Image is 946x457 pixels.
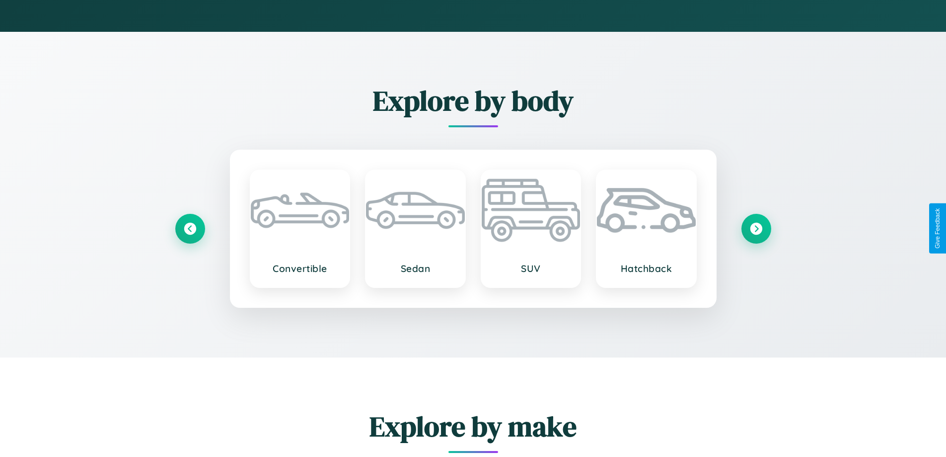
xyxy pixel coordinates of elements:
[607,263,686,274] h3: Hatchback
[376,263,455,274] h3: Sedan
[261,263,340,274] h3: Convertible
[175,407,771,446] h2: Explore by make
[492,263,571,274] h3: SUV
[175,82,771,120] h2: Explore by body
[934,208,941,249] div: Give Feedback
